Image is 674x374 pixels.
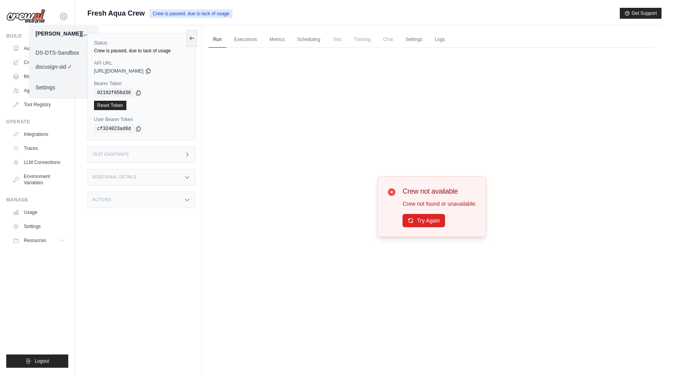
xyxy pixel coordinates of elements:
a: Marketplace [9,70,68,83]
a: Integrations [9,128,68,141]
div: Crew is paused, due to lack of usage [94,48,189,54]
span: Fresh Aqua Crew [87,8,145,19]
p: Crew not found or unavailable. [403,200,477,208]
img: Logo [6,9,45,24]
span: Logout [35,358,49,364]
a: docusign-sid ✓ [29,60,98,74]
a: Metrics [265,32,289,48]
a: Scheduling [293,32,325,48]
label: User Bearer Token [94,116,189,123]
iframe: Chat Widget [635,337,674,374]
label: Status [94,40,189,46]
a: LLM Connections [9,156,68,169]
a: Agents [9,84,68,97]
div: Manage [6,197,68,203]
a: Environment Variables [9,170,68,189]
a: Logs [430,32,450,48]
span: Test [328,32,346,47]
span: [URL][DOMAIN_NAME] [94,68,144,74]
a: Usage [9,206,68,219]
span: Crew is paused, due to lack of usage [149,9,232,18]
a: DS-DTS-Sandbox [29,46,98,60]
div: Build [6,33,68,39]
a: Tool Registry [9,98,68,111]
a: Reset Token [94,101,126,110]
h3: Test Endpoints [92,152,129,157]
a: Settings [9,220,68,233]
label: API URL [94,60,189,66]
span: Chat is not available until the deployment is complete [378,32,397,47]
button: Logout [6,354,68,368]
h3: Crew not available [403,186,477,197]
a: Crew Studio [9,56,68,69]
button: Try Again [403,214,445,227]
h3: Additional Details [92,175,136,180]
button: Get Support [620,8,662,19]
span: Resources [24,237,46,244]
a: Settings [29,80,98,94]
a: Settings [401,32,427,48]
span: Training is not available until the deployment is complete [349,32,375,47]
h3: Actions [92,198,111,202]
a: Run [208,32,226,48]
a: Traces [9,142,68,155]
a: Automations [9,42,68,55]
label: Bearer Token [94,80,189,87]
code: 02192f056d36 [94,88,134,98]
button: Resources [9,234,68,247]
div: [PERSON_NAME][EMAIL_ADDRESS][DOMAIN_NAME] [35,30,92,37]
code: cf324023ad8d [94,124,134,134]
div: Operate [6,119,68,125]
a: Executions [229,32,262,48]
